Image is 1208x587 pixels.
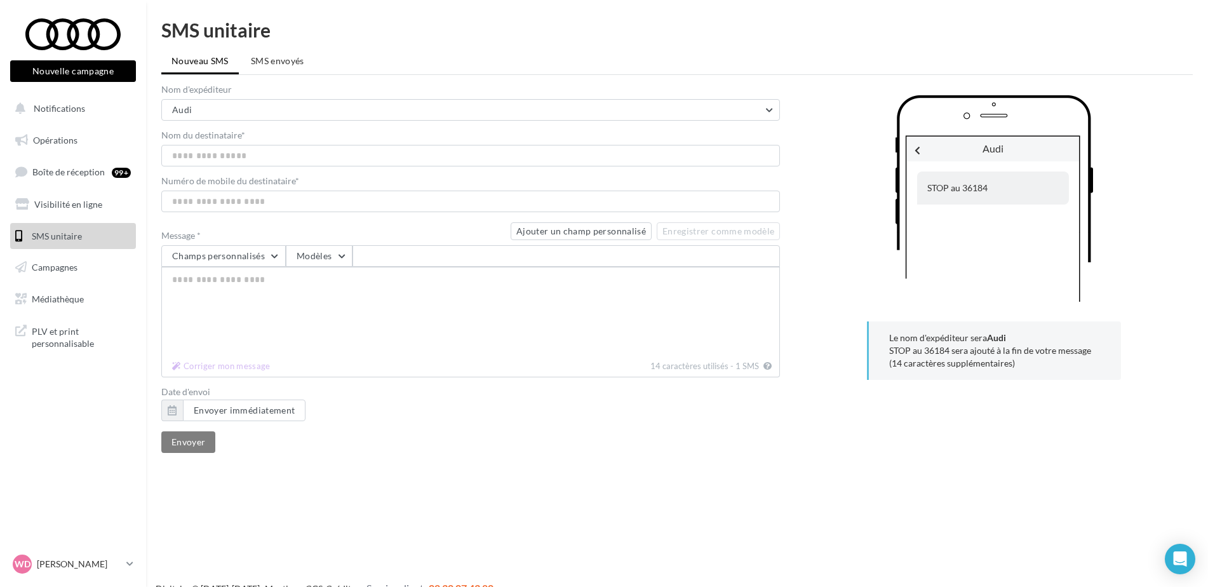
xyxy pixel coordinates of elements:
div: STOP au 36184 [917,172,1069,205]
button: Corriger mon message 14 caractères utilisés - 1 SMS [761,358,774,374]
a: Boîte de réception99+ [8,158,138,186]
button: Modèles [286,245,352,267]
a: PLV et print personnalisable [8,318,138,355]
button: Envoyer immédiatement [161,400,305,421]
label: Date d'envoi [161,388,780,396]
button: Ajouter un champ personnalisé [511,222,652,240]
a: WD [PERSON_NAME] [10,552,136,576]
button: 14 caractères utilisés - 1 SMS [167,358,276,374]
span: 14 caractères utilisés - [650,361,734,371]
a: Visibilité en ligne [8,191,138,218]
div: Open Intercom Messenger [1165,544,1195,574]
span: Médiathèque [32,293,84,304]
span: SMS unitaire [32,230,82,241]
span: Notifications [34,103,85,114]
span: Boîte de réception [32,166,105,177]
a: Opérations [8,127,138,154]
a: SMS unitaire [8,223,138,250]
span: Visibilité en ligne [34,199,102,210]
button: Envoyer immédiatement [183,400,305,421]
button: Notifications [8,95,133,122]
button: Champs personnalisés [161,245,286,267]
p: [PERSON_NAME] [37,558,121,570]
button: Envoyer [161,431,215,453]
button: Enregistrer comme modèle [657,222,780,240]
span: Audi [172,104,192,115]
span: Campagnes [32,262,77,273]
div: 99+ [112,168,131,178]
label: Nom du destinataire [161,131,780,140]
button: Audi [161,99,780,121]
span: WD [15,558,30,570]
button: Nouvelle campagne [10,60,136,82]
div: SMS unitaire [161,20,1193,39]
span: Opérations [33,135,77,145]
span: SMS envoyés [251,55,304,66]
p: Le nom d'expéditeur sera STOP au 36184 sera ajouté à la fin de votre message (14 caractères suppl... [889,332,1101,370]
label: Message * [161,231,506,240]
span: Audi [983,142,1003,154]
a: Campagnes [8,254,138,281]
span: 1 SMS [735,361,759,371]
b: Audi [987,332,1006,343]
label: Numéro de mobile du destinataire [161,177,780,186]
a: Médiathèque [8,286,138,313]
span: PLV et print personnalisable [32,323,131,350]
label: Nom d'expéditeur [161,85,780,94]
